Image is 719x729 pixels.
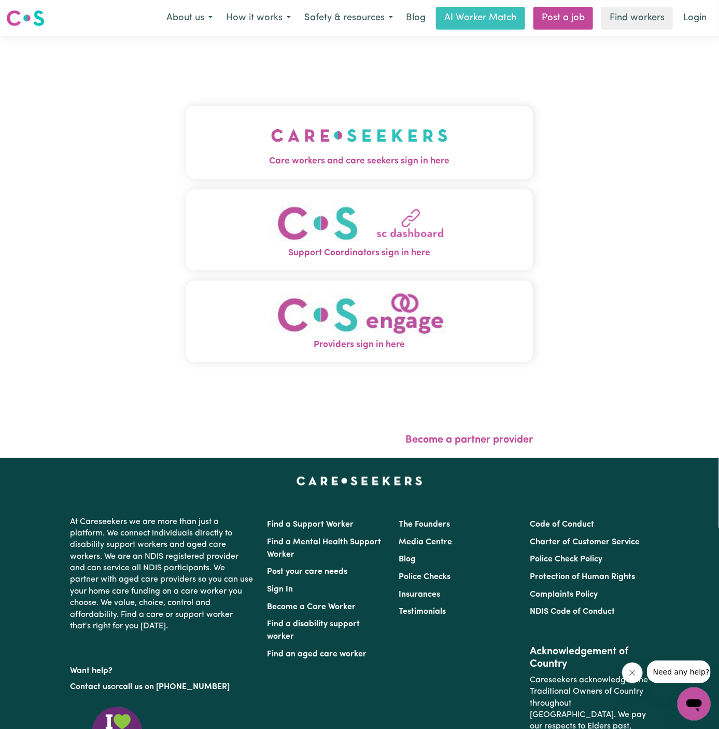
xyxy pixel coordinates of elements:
a: Find a Mental Health Support Worker [267,538,382,559]
a: Complaints Policy [530,590,598,599]
a: Post a job [533,7,593,30]
a: Find a disability support worker [267,620,360,641]
iframe: Close message [622,663,643,683]
a: Find workers [601,7,673,30]
img: Careseekers logo [6,9,45,27]
iframe: Message from company [647,661,711,683]
p: At Careseekers we are more than just a platform. We connect individuals directly to disability su... [71,512,255,637]
a: Become a partner provider [405,435,533,445]
a: Blog [399,555,416,563]
a: Find a Support Worker [267,520,354,529]
a: Blog [400,7,432,30]
a: Protection of Human Rights [530,573,635,581]
a: Post your care needs [267,568,348,576]
a: Careseekers logo [6,6,45,30]
a: Police Check Policy [530,555,602,563]
a: Insurances [399,590,440,599]
h2: Acknowledgement of Country [530,645,648,670]
a: AI Worker Match [436,7,525,30]
span: Care workers and care seekers sign in here [186,155,533,168]
a: Contact us [71,683,111,691]
button: How it works [219,7,298,29]
p: Want help? [71,661,255,677]
a: Code of Conduct [530,520,594,529]
button: About us [160,7,219,29]
a: Media Centre [399,538,452,546]
iframe: Button to launch messaging window [678,687,711,721]
span: Providers sign in here [186,338,533,352]
a: Careseekers home page [297,477,422,485]
button: Care workers and care seekers sign in here [186,106,533,178]
button: Support Coordinators sign in here [186,189,533,271]
button: Safety & resources [298,7,400,29]
span: Support Coordinators sign in here [186,246,533,260]
a: call us on [PHONE_NUMBER] [119,683,230,691]
a: Login [677,7,713,30]
a: Testimonials [399,608,446,616]
a: Police Checks [399,573,450,581]
a: Sign In [267,585,293,594]
button: Providers sign in here [186,281,533,362]
p: or [71,677,255,697]
a: NDIS Code of Conduct [530,608,615,616]
a: Find an aged care worker [267,650,367,658]
a: Become a Care Worker [267,603,356,611]
a: The Founders [399,520,450,529]
a: Charter of Customer Service [530,538,640,546]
